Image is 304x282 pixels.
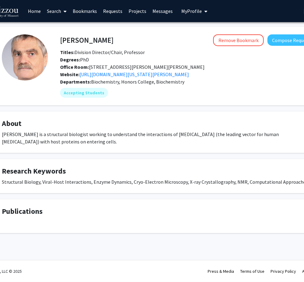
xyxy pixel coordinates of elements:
[208,268,234,274] a: Press & Media
[25,0,44,22] a: Home
[60,49,145,55] span: Division Director/Chair, Professor
[181,8,202,14] span: My Profile
[125,0,149,22] a: Projects
[91,79,184,85] span: Biochemistry, Honors College, Biochemistry
[271,268,296,274] a: Privacy Policy
[60,49,75,55] b: Titles:
[79,71,189,77] a: Opens in a new tab
[60,71,79,77] b: Website:
[60,57,89,63] span: PhD
[60,64,205,70] span: [STREET_ADDRESS][PERSON_NAME][PERSON_NAME]
[60,57,80,63] b: Degrees:
[240,268,264,274] a: Terms of Use
[149,0,176,22] a: Messages
[60,34,114,46] h4: [PERSON_NAME]
[60,88,108,98] mat-chip: Accepting Students
[60,64,89,70] b: Office Room:
[44,0,70,22] a: Search
[60,79,91,85] b: Departments:
[100,0,125,22] a: Requests
[5,254,26,277] iframe: Chat
[70,0,100,22] a: Bookmarks
[2,34,48,80] img: Profile Picture
[213,34,264,46] button: Remove Bookmark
